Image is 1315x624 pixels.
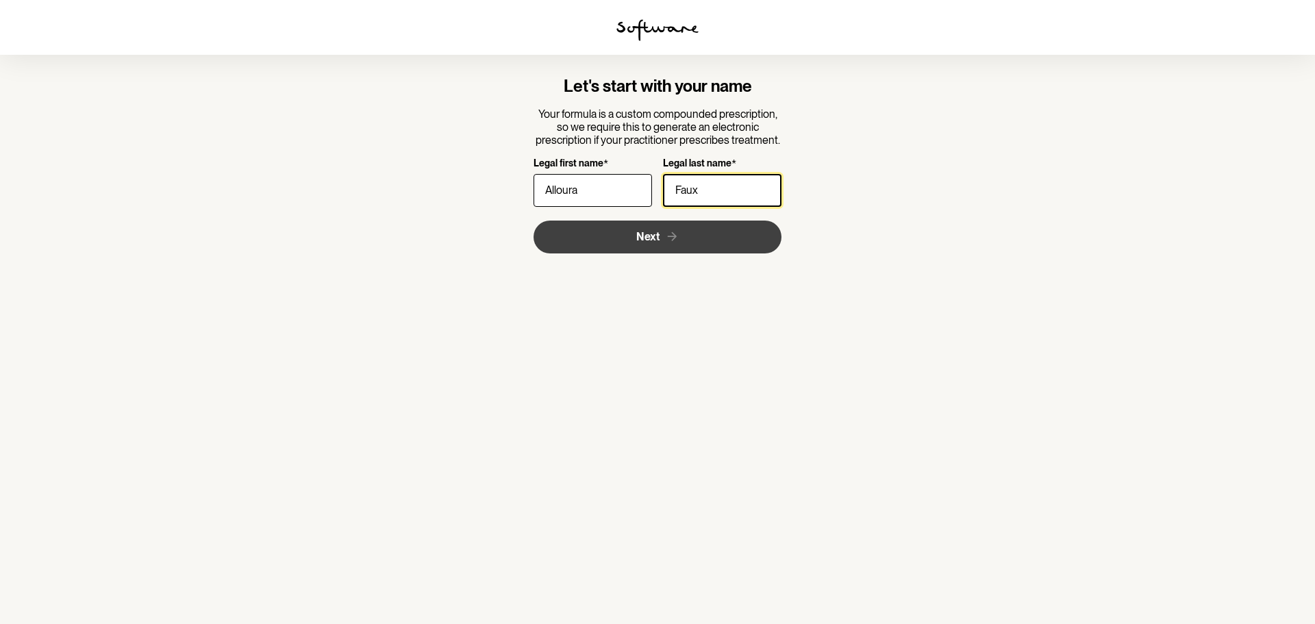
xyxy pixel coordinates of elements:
h4: Let's start with your name [534,77,782,97]
p: Legal last name [663,158,731,171]
span: Next [636,230,660,243]
button: Next [534,221,782,253]
p: Legal first name [534,158,603,171]
p: Your formula is a custom compounded prescription, so we require this to generate an electronic pr... [534,108,782,147]
img: software logo [616,19,699,41]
